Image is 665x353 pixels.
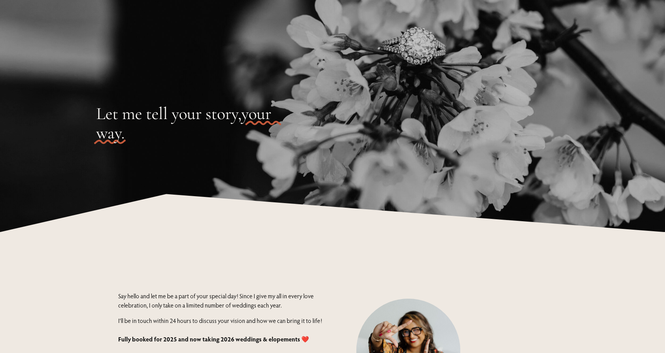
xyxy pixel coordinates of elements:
[118,291,331,310] p: Say hello and let me be a part of your special day! Since I give my all in every love celebration...
[238,103,241,124] span: ,
[96,104,287,143] h2: Let me tell your story .
[118,335,309,343] strong: Fully booked for 2025 and now taking 2026 weddings & elopements ❤️
[96,103,275,143] span: your way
